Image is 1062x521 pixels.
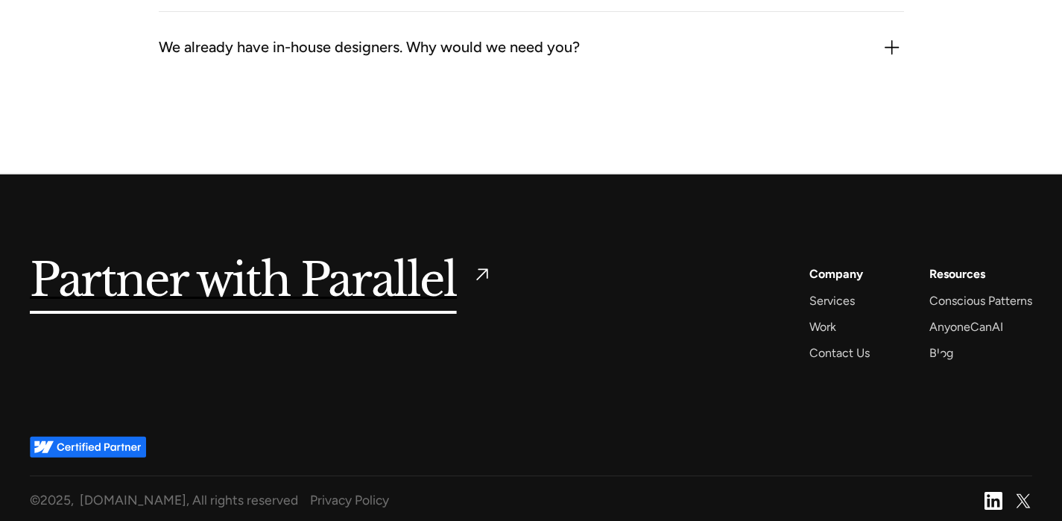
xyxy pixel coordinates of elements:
a: Contact Us [809,343,870,363]
a: Conscious Patterns [929,291,1032,311]
a: Privacy Policy [310,488,973,511]
div: © , [DOMAIN_NAME], All rights reserved [30,488,298,511]
h5: Partner with Parallel [30,264,457,298]
a: Work [809,317,836,337]
div: Resources [929,264,985,284]
a: AnyoneCanAI [929,317,1003,337]
a: Company [809,264,863,284]
div: We already have in-house designers. Why would we need you? [159,36,580,60]
span: 2025 [40,492,71,508]
a: Blog [929,343,953,363]
a: Partner with Parallel [30,264,493,298]
a: Services [809,291,855,311]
